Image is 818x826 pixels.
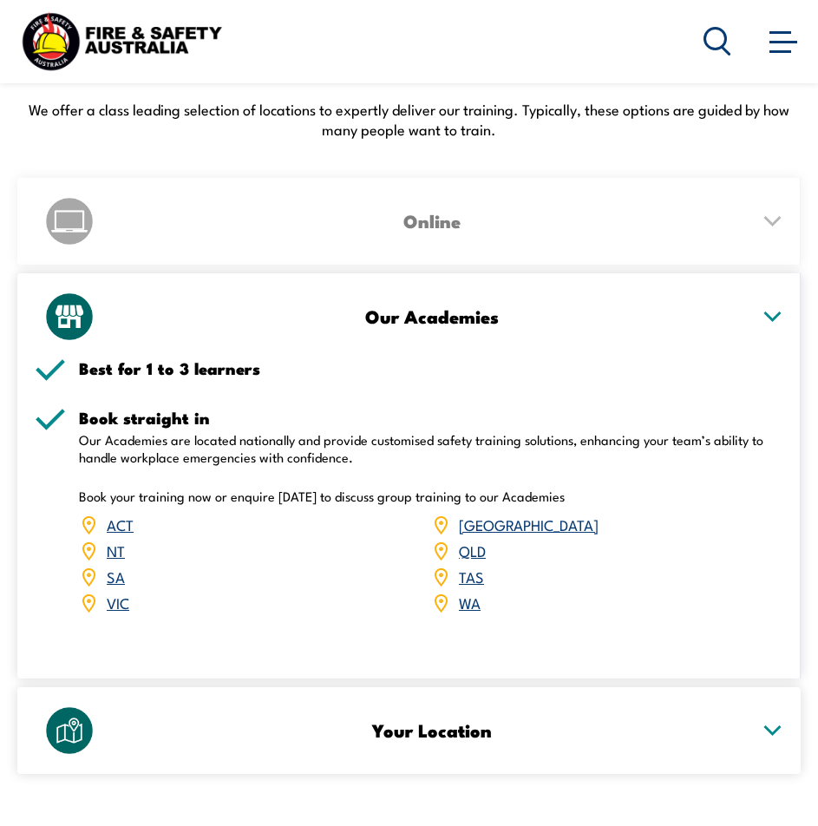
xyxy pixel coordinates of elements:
a: VIC [107,592,129,613]
h3: Your Location [115,720,749,740]
a: TAS [459,566,484,587]
h5: Best for 1 to 3 learners [79,360,783,377]
a: QLD [459,540,486,560]
p: We offer a class leading selection of locations to expertly deliver our training. Typically, thes... [17,99,801,140]
a: SA [107,566,125,587]
a: NT [107,540,125,560]
a: [GEOGRAPHIC_DATA] [459,514,599,534]
h5: Book straight in [79,410,783,426]
h3: Our Academies [115,306,749,326]
a: ACT [107,514,134,534]
a: WA [459,592,481,613]
h3: Online [115,211,749,231]
p: Book your training now or enquire [DATE] to discuss group training to our Academies [79,488,783,505]
p: Our Academies are located nationally and provide customised safety training solutions, enhancing ... [79,431,783,466]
